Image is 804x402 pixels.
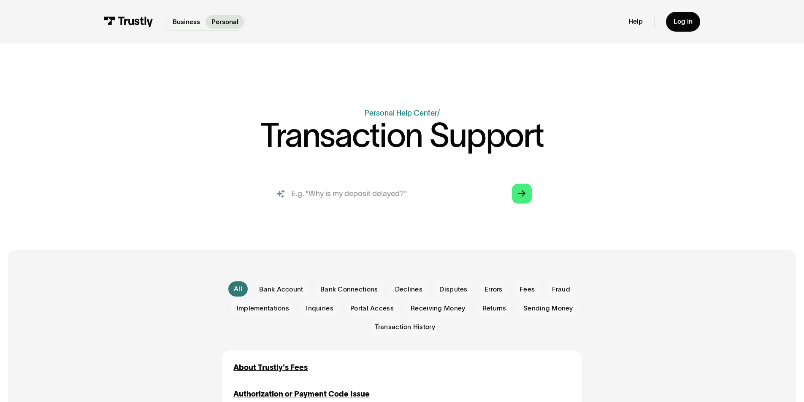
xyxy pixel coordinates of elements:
[237,304,289,313] span: Implementations
[211,17,238,27] p: Personal
[233,389,370,400] a: Authorization or Payment Code Issue
[173,17,200,27] p: Business
[234,284,242,294] div: All
[306,304,333,313] span: Inquiries
[628,17,643,26] a: Help
[482,304,506,313] span: Returns
[485,285,503,294] span: Errors
[552,285,570,294] span: Fraud
[674,17,693,26] div: Log in
[666,12,700,32] a: Log in
[520,285,535,294] span: Fees
[411,304,465,313] span: Receiving Money
[439,285,467,294] span: Disputes
[265,178,539,209] input: search
[350,304,394,313] span: Portal Access
[259,285,303,294] span: Bank Account
[260,119,544,152] h1: Transaction Support
[206,15,244,29] a: Personal
[395,285,422,294] span: Declines
[104,16,153,27] img: Trustly Logo
[523,304,573,313] span: Sending Money
[222,281,582,335] form: Email Form
[228,281,248,297] a: All
[375,322,435,332] span: Transaction History
[437,109,440,117] div: /
[320,285,378,294] span: Bank Connections
[167,15,206,29] a: Business
[265,178,539,209] form: Search
[233,362,308,373] a: About Trustly's Fees
[365,109,437,117] a: Personal Help Center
